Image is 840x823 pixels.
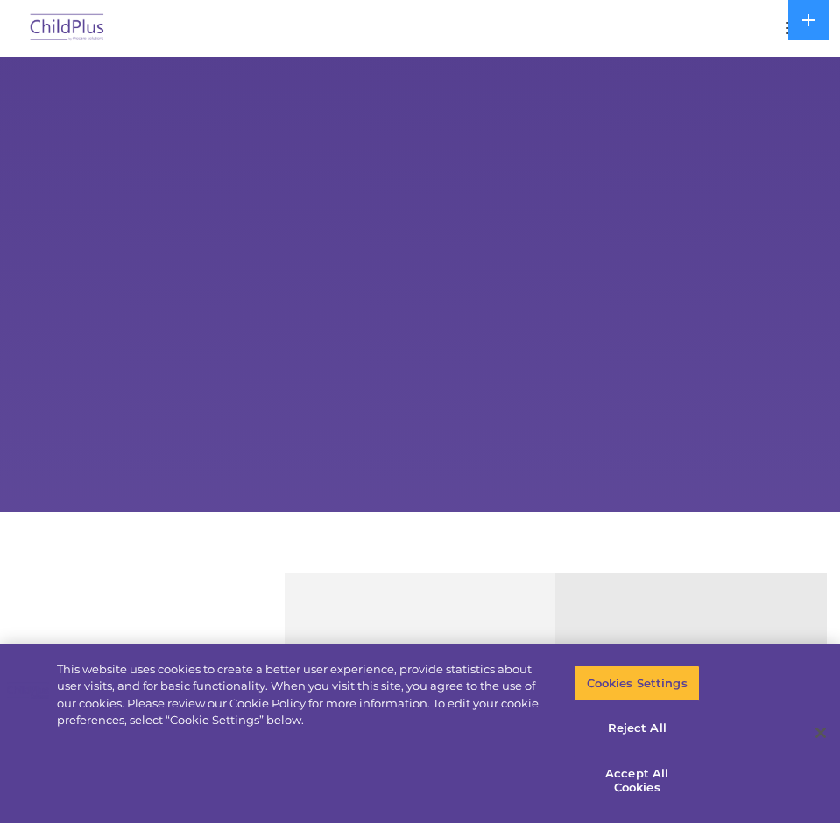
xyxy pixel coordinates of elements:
[26,8,109,49] img: ChildPlus by Procare Solutions
[57,661,549,729] div: This website uses cookies to create a better user experience, provide statistics about user visit...
[574,665,700,702] button: Cookies Settings
[574,756,700,805] button: Accept All Cookies
[574,710,700,747] button: Reject All
[801,714,840,752] button: Close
